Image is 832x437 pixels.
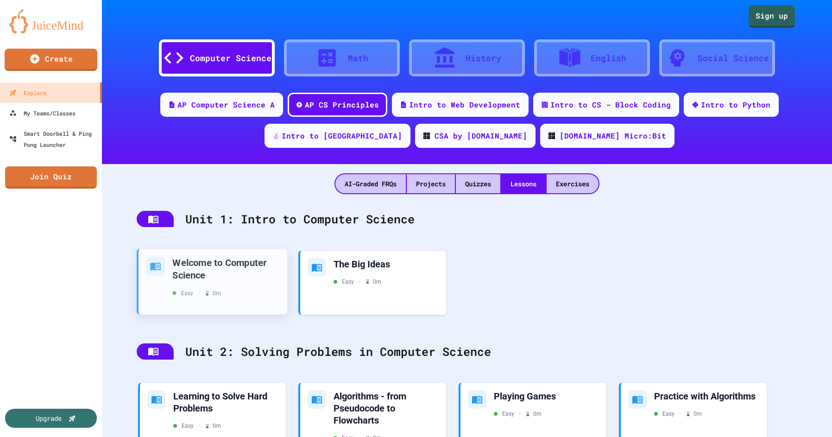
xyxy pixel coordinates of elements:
[334,258,439,270] div: The Big Ideas
[334,390,439,426] div: Algorithms - from Pseudocode to Flowcharts
[9,108,76,119] div: My Teams/Classes
[560,130,666,141] div: [DOMAIN_NAME] Micro:Bit
[172,256,280,281] div: Welcome to Computer Science
[9,9,93,33] img: logo-orange.svg
[409,99,520,110] div: Intro to Web Development
[173,422,221,430] div: Easy 0 m
[749,6,795,28] a: Sign up
[407,174,455,193] div: Projects
[591,52,626,64] div: English
[198,422,200,430] span: •
[359,278,360,286] span: •
[305,99,379,110] div: AP CS Principles
[547,174,599,193] div: Exercises
[335,174,406,193] div: AI-Graded FRQs
[423,133,430,139] img: CODE_logo_RGB.png
[177,99,275,110] div: AP Computer Science A
[466,52,501,64] div: History
[127,201,807,237] div: Unit 1: Intro to Computer Science
[654,410,702,418] div: Easy 0 m
[36,413,62,423] div: Upgrade
[679,410,681,418] span: •
[198,289,200,297] span: •
[548,133,555,139] img: CODE_logo_RGB.png
[5,166,97,189] a: Join Quiz
[698,52,769,64] div: Social Science
[127,334,807,370] div: Unit 2: Solving Problems in Computer Science
[173,390,278,414] div: Learning to Solve Hard Problems
[456,174,500,193] div: Quizzes
[334,278,381,286] div: Easy 0 m
[550,99,671,110] div: Intro to CS - Block Coding
[348,52,368,64] div: Math
[435,130,527,141] div: CSA by [DOMAIN_NAME]
[793,400,823,428] iframe: chat widget
[9,87,46,98] div: Explore
[501,174,546,193] div: Lessons
[9,128,98,150] div: Smart Doorbell & Ping Pong Launcher
[282,130,402,141] div: Intro to [GEOGRAPHIC_DATA]
[5,49,97,71] a: Create
[172,289,221,297] div: Easy 0 m
[494,390,599,402] div: Playing Games
[494,410,542,418] div: Easy 0 m
[755,360,823,399] iframe: chat widget
[190,52,271,64] div: Computer Science
[701,99,770,110] div: Intro to Python
[654,390,759,402] div: Practice with Algorithms
[519,410,521,418] span: •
